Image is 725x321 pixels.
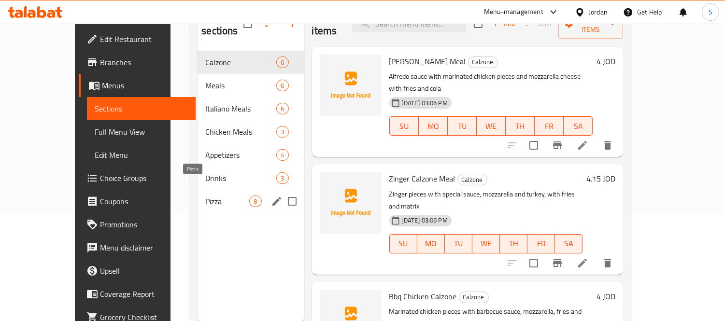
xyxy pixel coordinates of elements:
[577,140,588,151] a: Edit menu item
[100,265,188,277] span: Upsell
[198,51,304,74] div: Calzone6
[320,172,382,234] img: Zinger Calzone Meal
[417,234,445,253] button: MO
[276,172,288,184] div: items
[389,116,419,136] button: SU
[423,119,444,133] span: MO
[270,194,284,209] button: edit
[100,56,188,68] span: Branches
[277,58,288,67] span: 6
[100,172,188,184] span: Choice Groups
[79,51,196,74] a: Branches
[484,6,543,18] div: Menu-management
[277,81,288,90] span: 6
[276,56,288,68] div: items
[100,33,188,45] span: Edit Restaurant
[79,213,196,236] a: Promotions
[198,167,304,190] div: Drinks3
[481,119,502,133] span: WE
[597,290,615,303] h6: 4 JOD
[205,149,276,161] span: Appetizers
[389,289,457,304] span: Bbq Chicken Calzone
[589,7,608,17] div: Jordan
[398,216,452,225] span: [DATE] 03:06 PM
[95,126,188,138] span: Full Menu View
[250,197,261,206] span: 8
[524,253,544,273] span: Select to update
[100,219,188,230] span: Promotions
[95,149,188,161] span: Edit Menu
[448,116,477,136] button: TU
[79,236,196,259] a: Menu disclaimer
[504,237,524,251] span: TH
[205,172,276,184] span: Drinks
[205,80,276,91] span: Meals
[100,195,188,207] span: Coupons
[468,56,498,68] div: Calzone
[564,116,593,136] button: SA
[277,127,288,137] span: 3
[472,234,500,253] button: WE
[555,234,583,253] button: SA
[510,119,531,133] span: TH
[500,234,527,253] button: TH
[79,190,196,213] a: Coupons
[79,28,196,51] a: Edit Restaurant
[457,174,487,185] div: Calzone
[419,116,448,136] button: MO
[198,47,304,217] nav: Menu sections
[205,103,276,114] span: Italiano Meals
[394,237,413,251] span: SU
[276,103,288,114] div: items
[476,237,496,251] span: WE
[87,143,196,167] a: Edit Menu
[277,104,288,113] span: 6
[198,143,304,167] div: Appetizers4
[201,9,243,38] h2: Menu sections
[277,174,288,183] span: 3
[546,134,569,157] button: Branch-specific-item
[445,234,472,253] button: TU
[477,116,506,136] button: WE
[205,195,249,207] span: Pizza
[205,56,276,68] span: Calzone
[586,172,615,185] h6: 4.15 JOD
[559,237,579,251] span: SA
[198,97,304,120] div: Italiano Meals6
[276,126,288,138] div: items
[87,97,196,120] a: Sections
[312,9,341,38] h2: Menu items
[205,126,276,138] span: Chicken Meals
[459,292,489,303] div: Calzone
[87,120,196,143] a: Full Menu View
[452,119,473,133] span: TU
[389,188,583,212] p: Zinger pieces with special sauce, mozzarella and turkey, with fries and matrix
[389,54,466,69] span: [PERSON_NAME] Meal
[458,174,487,185] span: Calzone
[277,151,288,160] span: 4
[389,234,417,253] button: SU
[459,292,488,303] span: Calzone
[421,237,441,251] span: MO
[198,190,304,213] div: Pizza8edit
[100,242,188,253] span: Menu disclaimer
[79,74,196,97] a: Menus
[506,116,535,136] button: TH
[577,257,588,269] a: Edit menu item
[535,116,564,136] button: FR
[320,55,382,116] img: Alfredo Calzone Meal
[276,149,288,161] div: items
[389,171,455,186] span: Zinger Calzone Meal
[394,119,415,133] span: SU
[469,56,498,68] span: Calzone
[198,120,304,143] div: Chicken Meals3
[276,80,288,91] div: items
[449,237,469,251] span: TU
[568,119,589,133] span: SA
